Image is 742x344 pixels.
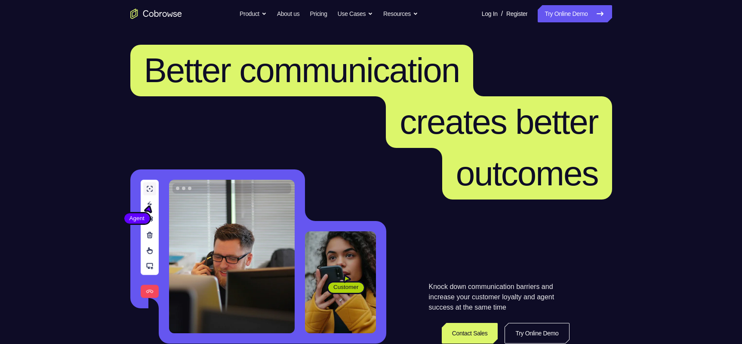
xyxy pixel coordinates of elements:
span: Agent [124,214,150,223]
a: Try Online Demo [538,5,612,22]
a: Pricing [310,5,327,22]
a: Contact Sales [442,323,498,344]
a: Go to the home page [130,9,182,19]
img: A series of tools used in co-browsing sessions [141,180,159,298]
button: Product [240,5,267,22]
span: / [501,9,503,19]
p: Knock down communication barriers and increase your customer loyalty and agent success at the sam... [429,282,570,313]
a: Register [506,5,527,22]
span: outcomes [456,154,598,193]
span: Better communication [144,51,460,89]
a: Try Online Demo [505,323,569,344]
span: creates better [400,103,598,141]
a: About us [277,5,299,22]
img: A customer holding their phone [305,231,376,333]
button: Resources [383,5,418,22]
button: Use Cases [338,5,373,22]
span: Customer [328,283,364,292]
a: Log In [482,5,498,22]
img: A customer support agent talking on the phone [169,180,295,333]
